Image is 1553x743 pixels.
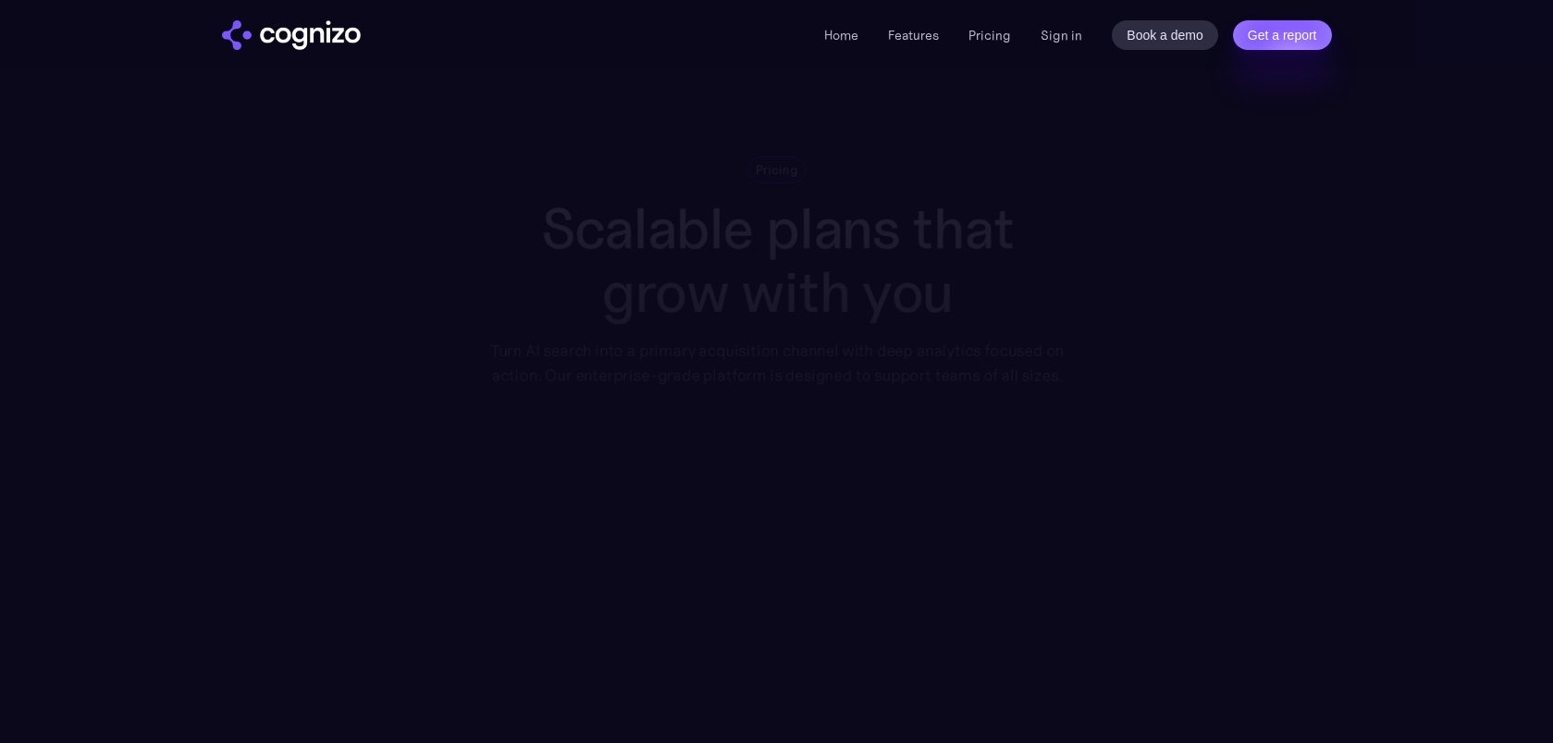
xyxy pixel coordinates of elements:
div: Pricing [756,161,798,179]
img: cognizo logo [222,20,361,50]
h1: Scalable plans that grow with you [476,197,1077,324]
a: Home [824,27,858,43]
div: Turn AI search into a primary acquisition channel with deep analytics focused on action. Our ente... [476,339,1077,388]
a: Get a report [1233,20,1332,50]
a: Features [888,27,939,43]
a: Sign in [1041,24,1082,46]
a: home [222,20,361,50]
a: Pricing [968,27,1011,43]
a: Book a demo [1112,20,1218,50]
